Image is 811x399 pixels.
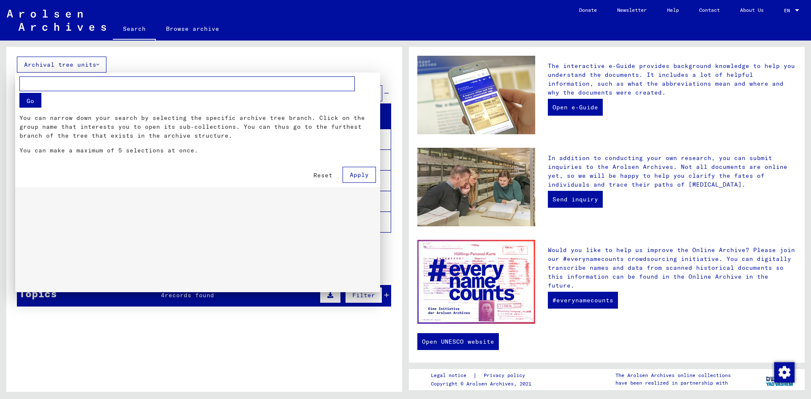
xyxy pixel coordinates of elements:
span: Reset [313,171,332,179]
button: Reset [307,167,339,182]
p: You can narrow down your search by selecting the specific archive tree branch. Click on the group... [19,113,376,140]
p: You can make a maximum of 5 selections at once. [19,146,376,155]
span: Apply [350,171,369,178]
div: Change consent [774,362,794,382]
img: Change consent [774,362,795,383]
button: Go [19,92,41,107]
button: Apply [343,166,376,182]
